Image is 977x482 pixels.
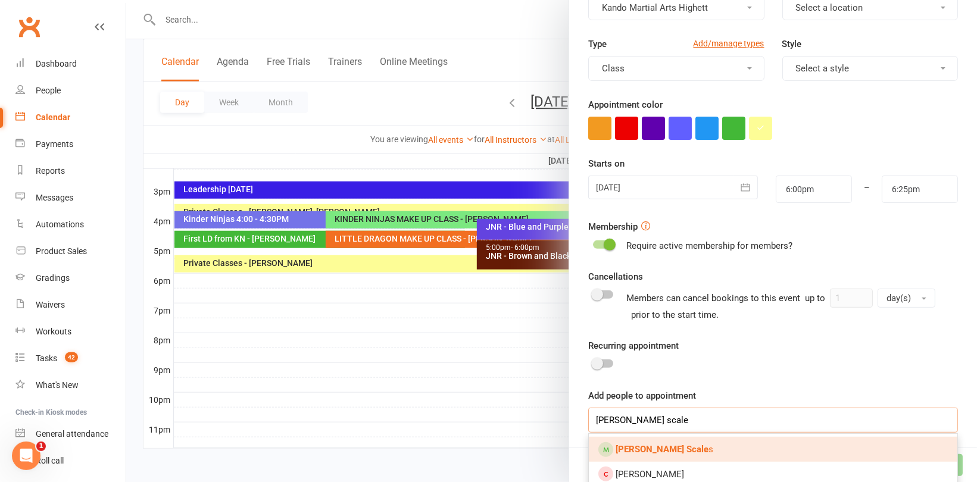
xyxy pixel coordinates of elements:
[15,238,126,265] a: Product Sales
[782,37,802,51] label: Style
[15,292,126,318] a: Waivers
[36,353,57,363] div: Tasks
[36,166,65,176] div: Reports
[588,157,625,171] label: Starts on
[796,63,850,74] span: Select a style
[588,56,764,81] button: Class
[588,408,958,433] input: Search and members and prospects
[887,293,911,303] span: day(s)
[602,63,625,74] span: Class
[36,193,73,202] div: Messages
[588,98,663,112] label: Appointment color
[878,289,935,308] button: day(s)
[15,158,126,184] a: Reports
[588,37,607,51] label: Type
[626,239,792,253] div: Require active membership for members?
[15,77,126,104] a: People
[36,139,73,149] div: Payments
[36,300,65,309] div: Waivers
[65,352,78,362] span: 42
[36,380,79,390] div: What's New
[588,270,643,284] label: Cancellations
[15,51,126,77] a: Dashboard
[12,442,40,470] iframe: Intercom live chat
[631,309,719,320] span: prior to the start time.
[588,389,696,403] label: Add people to appointment
[15,421,126,447] a: General attendance kiosk mode
[782,56,958,81] button: Select a style
[36,442,46,451] span: 1
[36,456,64,465] div: Roll call
[14,12,44,42] a: Clubworx
[15,318,126,345] a: Workouts
[36,273,70,283] div: Gradings
[588,339,679,353] label: Recurring appointment
[36,86,61,95] div: People
[15,345,126,372] a: Tasks 42
[36,246,87,256] div: Product Sales
[602,2,708,13] span: Kando Martial Arts Highett
[36,327,71,336] div: Workouts
[851,176,882,203] div: –
[36,429,108,439] div: General attendance
[616,469,684,480] span: [PERSON_NAME]
[626,289,958,322] div: Members can cancel bookings to this event
[15,372,126,399] a: What's New
[36,220,84,229] div: Automations
[15,104,126,131] a: Calendar
[15,131,126,158] a: Payments
[15,265,126,292] a: Gradings
[15,447,126,474] a: Roll call
[616,444,713,455] span: s
[36,112,70,122] div: Calendar
[36,59,77,68] div: Dashboard
[15,211,126,238] a: Automations
[15,184,126,211] a: Messages
[616,444,708,455] strong: [PERSON_NAME] Scale
[796,2,863,13] span: Select a location
[588,220,638,234] label: Membership
[694,37,764,50] a: Add/manage types
[805,289,935,308] div: up to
